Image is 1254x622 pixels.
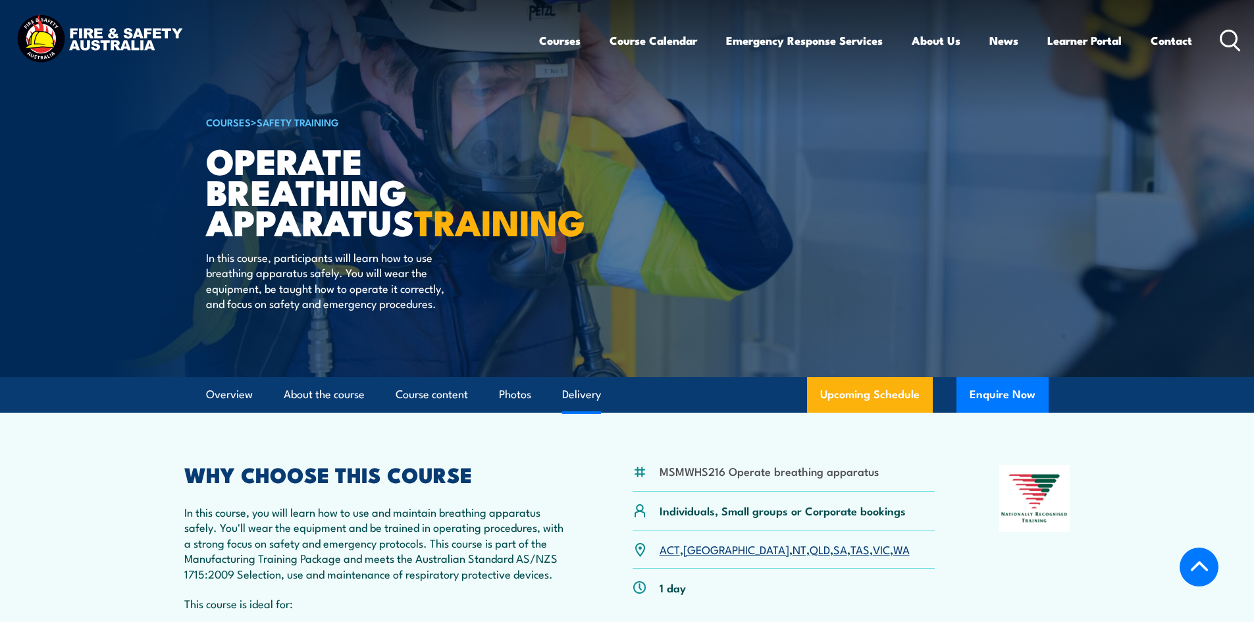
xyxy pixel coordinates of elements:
[610,23,697,58] a: Course Calendar
[206,377,253,412] a: Overview
[414,194,585,248] strong: TRAINING
[206,249,446,311] p: In this course, participants will learn how to use breathing apparatus safely. You will wear the ...
[807,377,933,413] a: Upcoming Schedule
[206,115,251,129] a: COURSES
[873,541,890,557] a: VIC
[184,465,569,483] h2: WHY CHOOSE THIS COURSE
[810,541,830,557] a: QLD
[1047,23,1122,58] a: Learner Portal
[726,23,883,58] a: Emergency Response Services
[660,541,680,557] a: ACT
[956,377,1049,413] button: Enquire Now
[206,114,531,130] h6: >
[660,463,879,479] li: MSMWHS216 Operate breathing apparatus
[184,504,569,581] p: In this course, you will learn how to use and maintain breathing apparatus safely. You'll wear th...
[257,115,339,129] a: Safety Training
[793,541,806,557] a: NT
[539,23,581,58] a: Courses
[850,541,870,557] a: TAS
[660,580,686,595] p: 1 day
[660,503,906,518] p: Individuals, Small groups or Corporate bookings
[499,377,531,412] a: Photos
[912,23,960,58] a: About Us
[989,23,1018,58] a: News
[833,541,847,557] a: SA
[396,377,468,412] a: Course content
[999,465,1070,532] img: Nationally Recognised Training logo.
[206,145,531,237] h1: Operate Breathing Apparatus
[562,377,601,412] a: Delivery
[660,542,910,557] p: , , , , , , ,
[184,596,569,611] p: This course is ideal for:
[284,377,365,412] a: About the course
[893,541,910,557] a: WA
[683,541,789,557] a: [GEOGRAPHIC_DATA]
[1151,23,1192,58] a: Contact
